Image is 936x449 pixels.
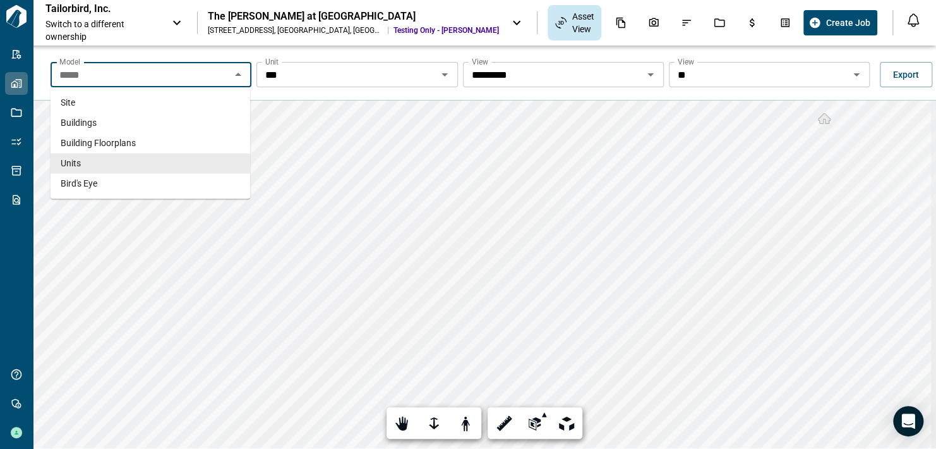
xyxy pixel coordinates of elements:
span: Testing Only - [PERSON_NAME] [393,25,499,35]
div: Asset View [548,5,601,40]
div: Photos [640,12,667,34]
div: The [PERSON_NAME] at [GEOGRAPHIC_DATA] [208,10,499,23]
label: View [472,56,488,67]
button: Open [848,66,865,83]
button: Open [642,66,659,83]
span: Create Job [826,16,870,29]
label: View [678,56,694,67]
span: Asset View [572,10,594,35]
button: Create Job [803,10,877,35]
span: Units [61,157,81,169]
div: Documents [608,12,634,34]
span: Bird's Eye [61,177,97,190]
div: Issues & Info [673,12,700,34]
span: Site [61,96,75,109]
label: Unit [265,56,279,67]
div: Takeoff Center [772,12,798,34]
label: Model [59,56,80,67]
p: Tailorbird, Inc. [45,3,159,15]
button: Close [229,66,247,83]
span: Switch to a different ownership [45,18,159,43]
button: Export [880,62,932,87]
div: Open Intercom Messenger [893,406,923,436]
span: Building Floorplans [61,137,136,149]
div: Jobs [706,12,733,34]
div: [STREET_ADDRESS] , [GEOGRAPHIC_DATA] , [GEOGRAPHIC_DATA] [208,25,383,35]
span: Export [893,68,919,81]
div: Budgets [739,12,765,34]
button: Open notification feed [903,10,923,30]
button: Open [436,66,453,83]
span: Buildings [61,116,97,129]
